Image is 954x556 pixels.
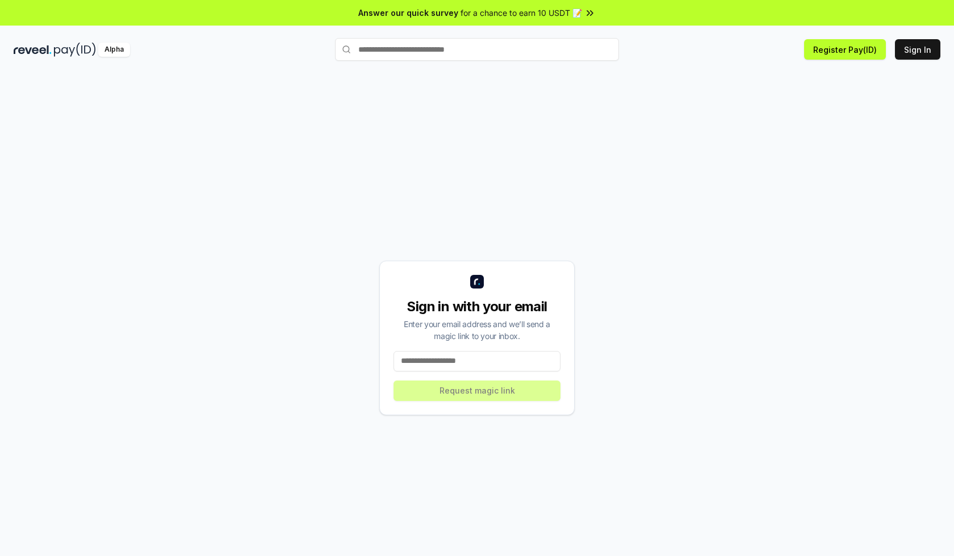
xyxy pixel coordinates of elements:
button: Sign In [895,39,940,60]
img: reveel_dark [14,43,52,57]
img: pay_id [54,43,96,57]
div: Enter your email address and we’ll send a magic link to your inbox. [394,318,560,342]
span: for a chance to earn 10 USDT 📝 [461,7,582,19]
button: Register Pay(ID) [804,39,886,60]
img: logo_small [470,275,484,289]
span: Answer our quick survey [358,7,458,19]
div: Alpha [98,43,130,57]
div: Sign in with your email [394,298,560,316]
